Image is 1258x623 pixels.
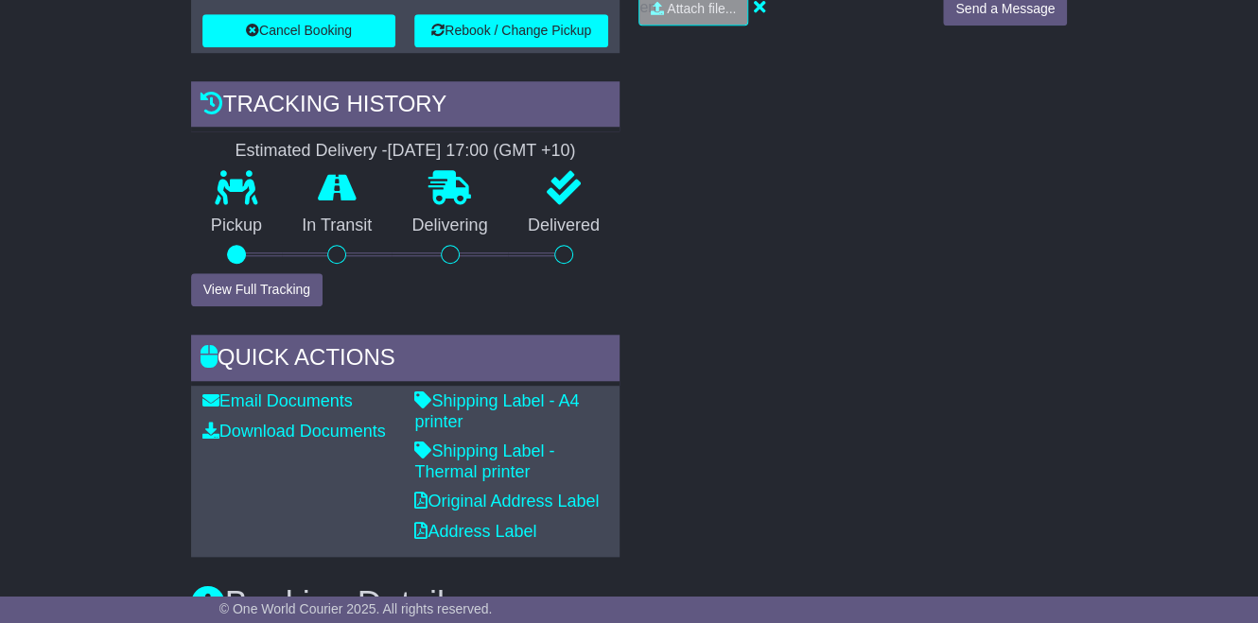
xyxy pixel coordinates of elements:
p: Delivered [508,216,620,236]
a: Address Label [414,522,536,541]
div: Tracking history [191,81,620,132]
p: Delivering [392,216,507,236]
a: Download Documents [202,422,386,441]
p: Pickup [191,216,282,236]
span: © One World Courier 2025. All rights reserved. [219,601,493,616]
button: Rebook / Change Pickup [414,14,608,47]
div: [DATE] 17:00 (GMT +10) [387,141,575,162]
a: Shipping Label - A4 printer [414,391,579,431]
p: In Transit [282,216,392,236]
a: Original Address Label [414,492,599,511]
button: Cancel Booking [202,14,396,47]
div: Estimated Delivery - [191,141,620,162]
a: Shipping Label - Thermal printer [414,441,554,481]
h3: Booking Details [191,585,1068,623]
button: View Full Tracking [191,273,323,306]
a: Email Documents [202,391,353,410]
div: Quick Actions [191,335,620,386]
